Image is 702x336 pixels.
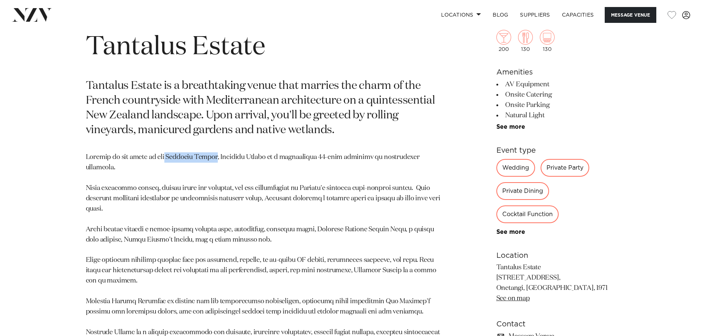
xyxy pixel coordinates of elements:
a: See on map [496,295,530,302]
div: Private Party [541,159,589,177]
a: Locations [435,7,487,23]
p: Tantalus Estate [STREET_ADDRESS], Onetangi, [GEOGRAPHIC_DATA], 1971 [496,263,617,304]
li: Natural Light [496,110,617,121]
h6: Location [496,250,617,261]
button: Message Venue [605,7,656,23]
div: Cocktail Function [496,205,559,223]
div: 130 [518,30,533,52]
h6: Event type [496,145,617,156]
p: Tantalus Estate is a breathtaking venue that marries the charm of the French countryside with Med... [86,79,444,138]
img: nzv-logo.png [12,8,52,21]
h1: Tantalus Estate [86,30,444,64]
div: Wedding [496,159,535,177]
li: Onsite Parking [496,100,617,110]
li: Onsite Catering [496,90,617,100]
a: BLOG [487,7,514,23]
div: 200 [496,30,511,52]
h6: Contact [496,319,617,330]
div: Private Dining [496,182,549,200]
img: dining.png [518,30,533,45]
img: cocktail.png [496,30,511,45]
li: AV Equipment [496,79,617,90]
div: 130 [540,30,555,52]
img: theatre.png [540,30,555,45]
a: SUPPLIERS [514,7,556,23]
a: Capacities [556,7,600,23]
h6: Amenities [496,67,617,78]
